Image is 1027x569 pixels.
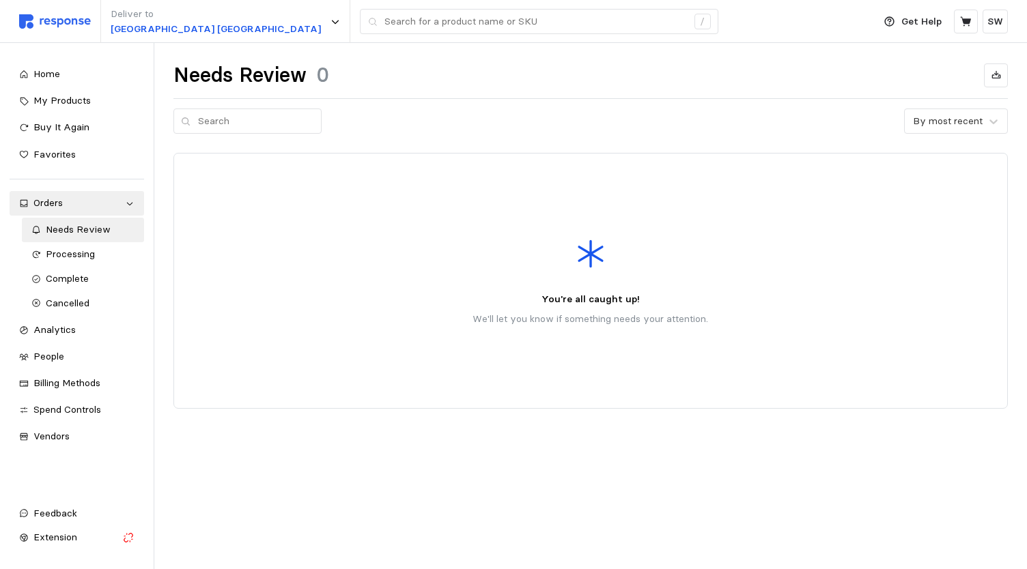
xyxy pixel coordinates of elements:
[22,218,144,242] a: Needs Review
[913,114,983,128] div: By most recent
[541,292,640,307] p: You're all caught up!
[10,62,144,87] a: Home
[33,350,64,362] span: People
[198,109,314,134] input: Search
[33,430,70,442] span: Vendors
[473,312,708,327] p: We'll let you know if something needs your attention.
[876,9,950,35] button: Get Help
[46,248,95,260] span: Processing
[33,507,77,519] span: Feedback
[10,191,144,216] a: Orders
[33,68,60,80] span: Home
[10,345,144,369] a: People
[33,323,76,336] span: Analytics
[384,10,687,34] input: Search for a product name or SKU
[987,14,1003,29] p: SW
[22,242,144,267] a: Processing
[22,291,144,316] a: Cancelled
[10,89,144,113] a: My Products
[173,62,307,89] h1: Needs Review
[22,267,144,291] a: Complete
[10,371,144,396] a: Billing Methods
[46,223,111,235] span: Needs Review
[10,424,144,449] a: Vendors
[10,525,144,550] button: Extension
[33,148,76,160] span: Favorites
[33,377,100,389] span: Billing Methods
[46,272,89,284] span: Complete
[316,62,329,89] h1: 0
[111,7,321,22] p: Deliver to
[10,501,144,526] button: Feedback
[10,143,144,167] a: Favorites
[33,121,89,133] span: Buy It Again
[33,196,120,211] div: Orders
[694,14,711,30] div: /
[33,531,77,543] span: Extension
[46,297,89,309] span: Cancelled
[10,318,144,342] a: Analytics
[111,22,321,37] p: [GEOGRAPHIC_DATA] [GEOGRAPHIC_DATA]
[33,94,91,106] span: My Products
[10,115,144,140] a: Buy It Again
[901,14,942,29] p: Get Help
[33,403,101,415] span: Spend Controls
[983,10,1008,33] button: SW
[10,398,144,422] a: Spend Controls
[19,14,91,29] img: svg%3e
